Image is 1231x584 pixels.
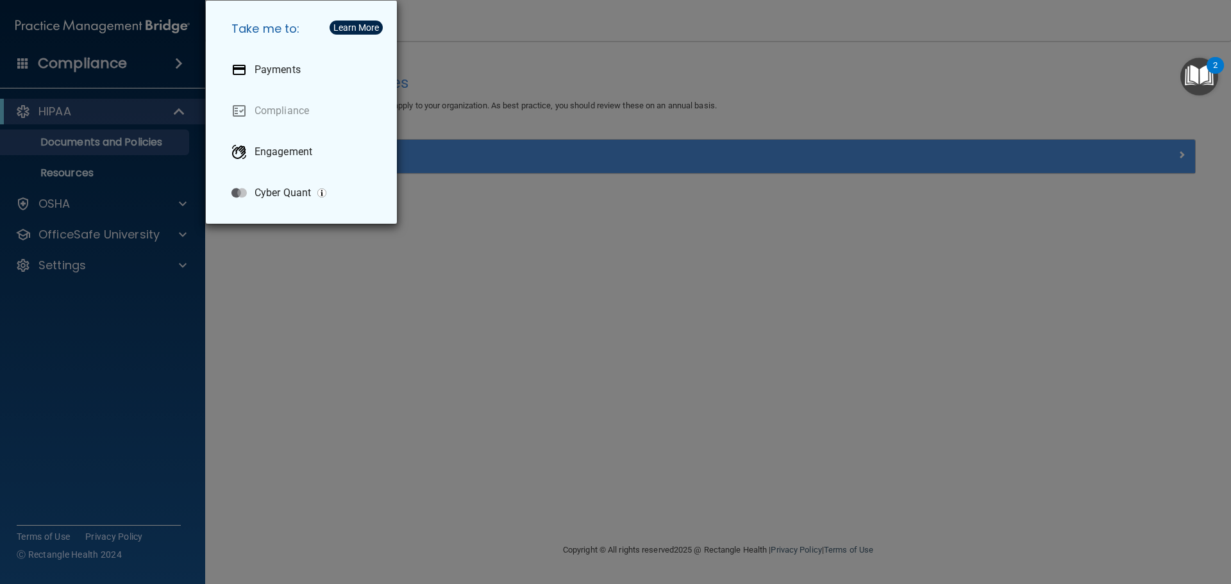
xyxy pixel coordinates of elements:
[221,93,387,129] a: Compliance
[1213,65,1218,82] div: 2
[1180,58,1218,96] button: Open Resource Center, 2 new notifications
[255,63,301,76] p: Payments
[221,175,387,211] a: Cyber Quant
[221,52,387,88] a: Payments
[333,23,379,32] div: Learn More
[221,134,387,170] a: Engagement
[330,21,383,35] button: Learn More
[255,187,311,199] p: Cyber Quant
[221,11,387,47] h5: Take me to:
[255,146,312,158] p: Engagement
[1009,493,1216,544] iframe: Drift Widget Chat Controller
